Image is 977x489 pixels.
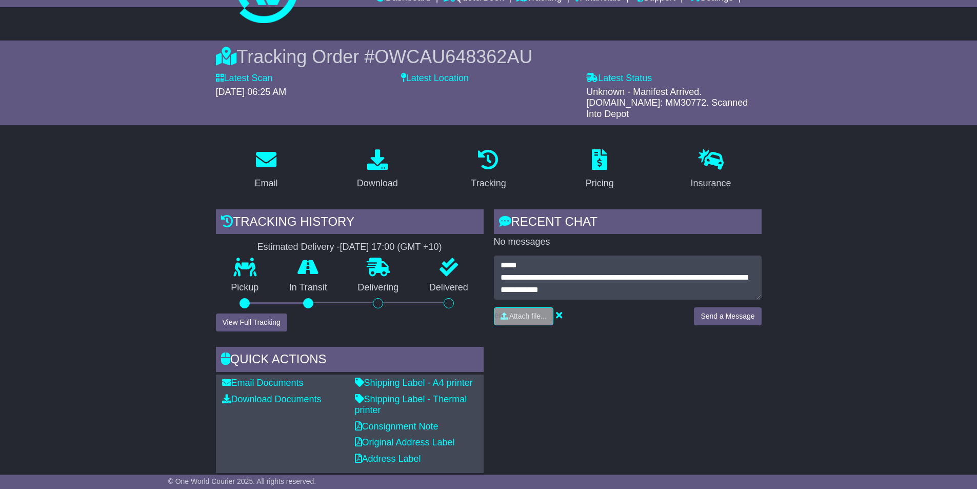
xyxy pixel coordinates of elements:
p: Delivered [414,282,484,294]
div: Email [254,177,277,190]
div: Tracking [471,177,506,190]
span: Unknown - Manifest Arrived. [DOMAIN_NAME]: MM30772. Scanned Into Depot [586,87,748,119]
button: Send a Message [694,307,761,325]
span: OWCAU648362AU [374,46,532,67]
p: Delivering [343,282,414,294]
label: Latest Scan [216,73,273,84]
a: Tracking [464,146,512,194]
a: Shipping Label - Thermal printer [355,394,467,416]
p: No messages [494,237,762,248]
span: [DATE] 06:25 AM [216,87,287,97]
div: Quick Actions [216,347,484,375]
a: Pricing [579,146,621,194]
a: Address Label [355,454,421,464]
div: Download [357,177,398,190]
span: © One World Courier 2025. All rights reserved. [168,477,316,485]
div: Estimated Delivery - [216,242,484,253]
div: RECENT CHAT [494,209,762,237]
div: [DATE] 17:00 (GMT +10) [340,242,442,253]
button: View Full Tracking [216,314,287,331]
a: Download [350,146,405,194]
label: Latest Location [401,73,469,84]
a: Download Documents [222,394,322,404]
a: Original Address Label [355,437,455,447]
label: Latest Status [586,73,652,84]
div: Tracking history [216,209,484,237]
a: Shipping Label - A4 printer [355,378,473,388]
a: Email Documents [222,378,304,388]
p: Pickup [216,282,274,294]
a: Consignment Note [355,421,438,432]
div: Tracking Order # [216,46,762,68]
div: Pricing [586,177,614,190]
p: In Transit [274,282,343,294]
a: Insurance [684,146,738,194]
div: Insurance [691,177,731,190]
a: Email [248,146,284,194]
